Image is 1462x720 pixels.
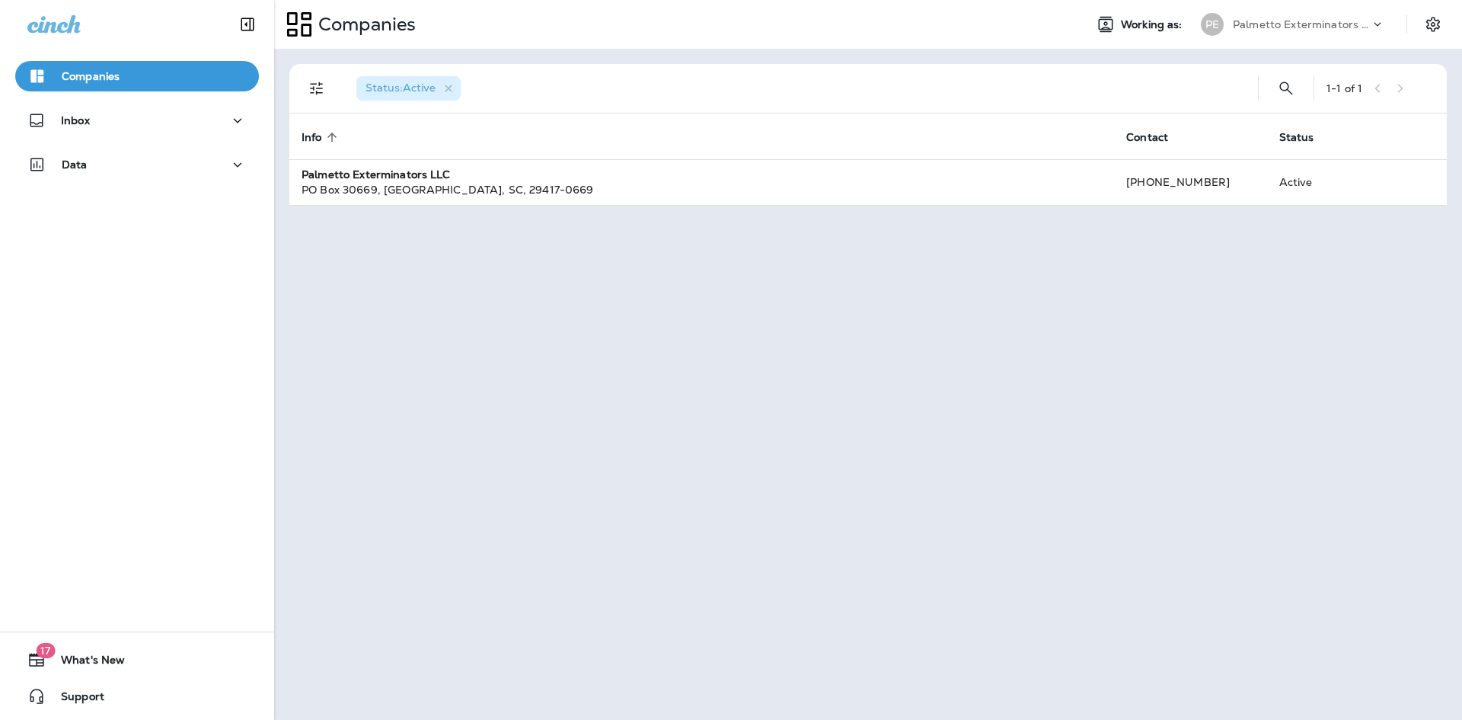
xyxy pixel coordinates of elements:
td: Active [1267,159,1365,205]
span: Contact [1126,131,1168,144]
span: What's New [46,654,125,672]
button: Filters [302,73,332,104]
div: Status:Active [356,76,461,101]
button: Inbox [15,105,259,136]
span: Status : Active [365,81,436,94]
span: 17 [36,643,55,658]
span: Status [1279,131,1314,144]
p: Inbox [61,114,90,126]
span: Support [46,690,104,709]
strong: Palmetto Exterminators LLC [302,168,451,181]
span: Working as: [1121,18,1186,31]
p: Palmetto Exterminators LLC [1233,18,1370,30]
p: Companies [312,13,416,36]
button: Settings [1419,11,1447,38]
button: Search Companies [1271,73,1301,104]
button: Collapse Sidebar [226,9,269,40]
div: PE [1201,13,1224,36]
button: Data [15,149,259,180]
button: 17What's New [15,645,259,675]
p: Companies [62,70,120,82]
span: Info [302,130,342,144]
td: [PHONE_NUMBER] [1114,159,1266,205]
span: Contact [1126,130,1188,144]
button: Support [15,681,259,712]
div: 1 - 1 of 1 [1326,82,1362,94]
p: Data [62,158,88,171]
span: Status [1279,130,1334,144]
div: PO Box 30669 , [GEOGRAPHIC_DATA] , SC , 29417-0669 [302,182,1102,197]
button: Companies [15,61,259,91]
span: Info [302,131,322,144]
